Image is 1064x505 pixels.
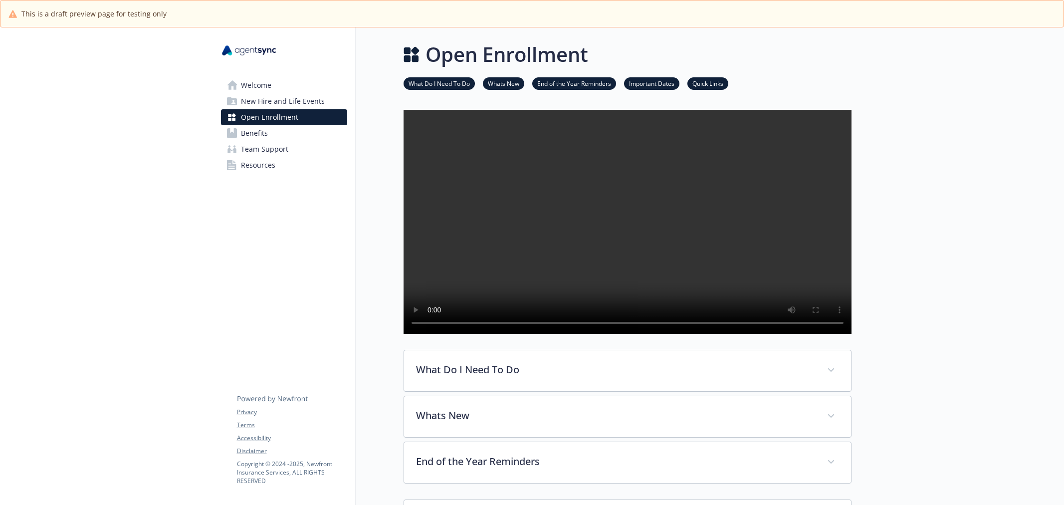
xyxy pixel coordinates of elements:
div: Whats New [404,396,851,437]
p: What Do I Need To Do [416,362,815,377]
a: Quick Links [687,78,728,88]
div: What Do I Need To Do [404,350,851,391]
a: End of the Year Reminders [532,78,616,88]
a: Team Support [221,141,347,157]
a: Benefits [221,125,347,141]
a: Open Enrollment [221,109,347,125]
p: Copyright © 2024 - 2025 , Newfront Insurance Services, ALL RIGHTS RESERVED [237,460,347,485]
a: Accessibility [237,434,347,443]
div: End of the Year Reminders [404,442,851,483]
a: Whats New [483,78,524,88]
a: Terms [237,421,347,430]
span: Team Support [241,141,288,157]
span: Welcome [241,77,271,93]
h1: Open Enrollment [426,39,588,69]
span: New Hire and Life Events [241,93,325,109]
a: New Hire and Life Events [221,93,347,109]
span: This is a draft preview page for testing only [21,8,167,19]
a: Important Dates [624,78,679,88]
span: Resources [241,157,275,173]
a: What Do I Need To Do [404,78,475,88]
span: Benefits [241,125,268,141]
p: End of the Year Reminders [416,454,815,469]
a: Privacy [237,408,347,417]
a: Resources [221,157,347,173]
p: Whats New [416,408,815,423]
span: Open Enrollment [241,109,298,125]
a: Disclaimer [237,447,347,456]
a: Welcome [221,77,347,93]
